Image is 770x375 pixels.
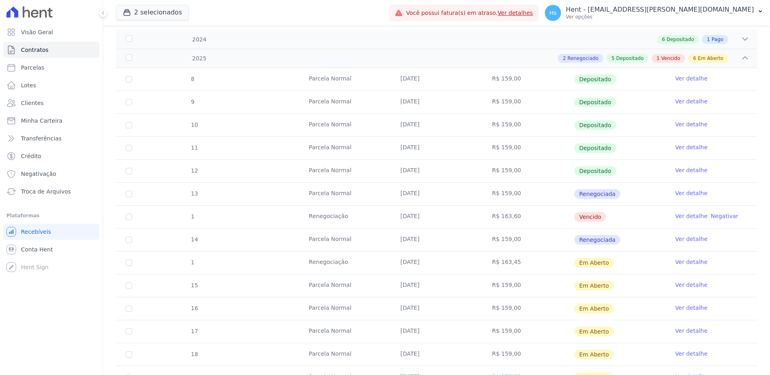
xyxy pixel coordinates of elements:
span: Visão Geral [21,28,53,36]
input: Só é possível selecionar pagamentos em aberto [126,168,132,174]
a: Ver detalhe [675,74,708,82]
p: Ver opções [566,14,754,20]
td: [DATE] [391,160,482,182]
a: Ver detalhe [675,281,708,289]
td: Renegociação [299,206,391,228]
td: [DATE] [391,91,482,113]
td: [DATE] [391,183,482,205]
span: 13 [190,190,198,197]
input: Só é possível selecionar pagamentos em aberto [126,76,132,82]
td: Parcela Normal [299,114,391,136]
td: R$ 159,00 [482,274,574,297]
span: Depositado [667,36,694,43]
input: Só é possível selecionar pagamentos em aberto [126,145,132,151]
td: Parcela Normal [299,137,391,159]
input: Só é possível selecionar pagamentos em aberto [126,122,132,128]
a: Transferências [3,130,99,146]
span: Depositado [574,74,616,84]
span: Vencido [661,55,680,62]
span: 6 [693,55,696,62]
a: Ver detalhe [675,120,708,128]
span: Transferências [21,134,62,142]
span: Depositado [616,55,644,62]
a: Minha Carteira [3,113,99,129]
td: [DATE] [391,343,482,366]
a: Parcelas [3,60,99,76]
td: Parcela Normal [299,91,391,113]
span: Troca de Arquivos [21,187,71,196]
a: Ver detalhes [498,10,533,16]
p: Hent - [EMAIL_ADDRESS][PERSON_NAME][DOMAIN_NAME] [566,6,754,14]
span: Depositado [574,120,616,130]
td: R$ 163,60 [482,206,574,228]
a: Contratos [3,42,99,58]
span: Depositado [574,97,616,107]
span: Em Aberto [698,55,723,62]
input: default [126,214,132,220]
input: default [126,351,132,358]
a: Ver detalhe [675,350,708,358]
span: Clientes [21,99,43,107]
span: Em Aberto [574,350,614,359]
div: Plataformas [6,211,96,220]
td: R$ 159,00 [482,160,574,182]
span: Contratos [21,46,48,54]
span: 18 [190,351,198,357]
span: Depositado [574,143,616,153]
span: Crédito [21,152,41,160]
td: [DATE] [391,297,482,320]
a: Ver detalhe [675,235,708,243]
a: Recebíveis [3,224,99,240]
input: Só é possível selecionar pagamentos em aberto [126,237,132,243]
input: Só é possível selecionar pagamentos em aberto [126,191,132,197]
td: R$ 159,00 [482,229,574,251]
td: [DATE] [391,251,482,274]
a: Ver detalhe [675,166,708,174]
span: Você possui fatura(s) em atraso. [406,9,533,17]
span: Em Aberto [574,281,614,291]
input: default [126,260,132,266]
td: [DATE] [391,320,482,343]
input: default [126,328,132,335]
span: Pago [712,36,723,43]
span: Negativação [21,170,56,178]
a: Conta Hent [3,241,99,258]
td: [DATE] [391,137,482,159]
td: R$ 159,00 [482,343,574,366]
td: R$ 159,00 [482,91,574,113]
input: default [126,305,132,312]
a: Troca de Arquivos [3,183,99,200]
td: Parcela Normal [299,68,391,91]
a: Negativar [711,213,739,219]
span: Lotes [21,81,36,89]
span: 1 [190,213,195,220]
a: Ver detalhe [675,212,708,220]
span: Renegociada [574,235,620,245]
span: Renegociada [574,189,620,199]
span: 12 [190,167,198,174]
td: [DATE] [391,68,482,91]
td: Parcela Normal [299,229,391,251]
a: Ver detalhe [675,189,708,197]
td: [DATE] [391,114,482,136]
td: [DATE] [391,229,482,251]
span: Depositado [574,166,616,176]
input: default [126,282,132,289]
span: Em Aberto [574,304,614,313]
a: Visão Geral [3,24,99,40]
span: 1 [656,55,660,62]
td: Parcela Normal [299,160,391,182]
span: 11 [190,144,198,151]
input: Só é possível selecionar pagamentos em aberto [126,99,132,105]
td: [DATE] [391,274,482,297]
span: Minha Carteira [21,117,62,125]
td: Parcela Normal [299,320,391,343]
span: 10 [190,122,198,128]
span: 9 [190,99,195,105]
span: Em Aberto [574,258,614,268]
span: Em Aberto [574,327,614,336]
span: 1 [707,36,710,43]
span: 14 [190,236,198,243]
span: 16 [190,305,198,311]
span: 5 [611,55,615,62]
